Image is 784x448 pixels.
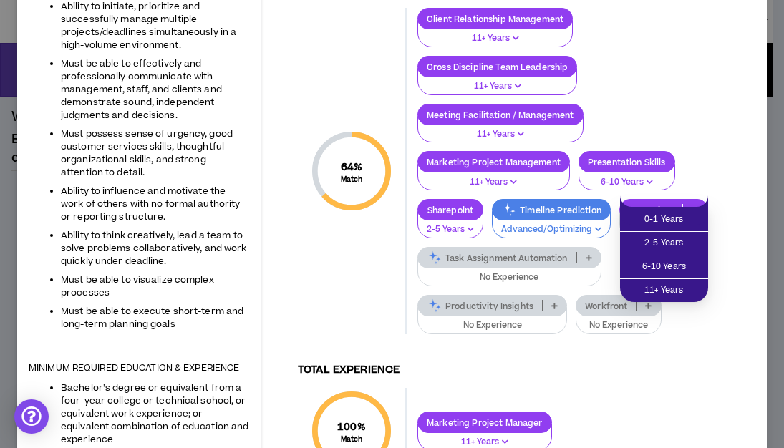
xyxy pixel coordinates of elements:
span: MINIMUM REQUIRED EDUCATION & EXPERIENCE [29,361,239,374]
span: 6-10 Years [629,259,700,275]
p: No Experience [427,319,558,332]
span: Must be able to execute short-term and long-term planning goals [61,305,243,331]
p: Advanced/Optimizing [501,223,601,236]
span: 100 % [337,419,366,434]
button: 11+ Years [417,116,584,143]
p: Task Assignment Automation [418,253,576,263]
p: Productivity Insights [418,301,542,311]
p: Marketing Project Management [418,157,569,167]
p: 2-5 Years [427,223,474,236]
p: Workfront [576,301,636,311]
p: Marketing Project Manager [418,417,551,428]
small: Match [337,434,366,444]
p: Meeting Facilitation / Management [418,109,583,120]
span: Must possess sense of urgency, good customer services skills, thoughtful organizational skills, a... [61,127,233,179]
small: Match [341,175,363,185]
span: Must be able to visualize complex processes [61,273,214,299]
button: 6-10 Years [579,164,675,191]
button: No Experience [417,307,567,334]
button: 11+ Years [417,20,573,47]
h4: Total Experience [298,364,741,377]
button: No Experience [576,307,661,334]
p: No Experience [585,319,652,332]
p: 11+ Years [427,32,563,45]
span: 64 % [341,160,363,175]
p: 6-10 Years [588,176,666,189]
span: Bachelor’s degree or equivalent from a four-year college or technical school, or equivalent work ... [61,381,248,446]
p: Cross Discipline Team Leadership [418,62,576,72]
div: Open Intercom Messenger [14,399,49,434]
p: No Experience [427,271,592,284]
span: Ability to think creatively, lead a team to solve problems collaboratively, and work quickly unde... [61,229,246,268]
p: Client Relationship Management [418,14,572,24]
p: Timeline Prediction [493,205,610,215]
button: 11+ Years [417,68,577,95]
p: 11+ Years [427,80,568,93]
p: Sharepoint [418,205,483,215]
p: Presentation Skills [579,157,674,167]
span: 0-1 Years [629,212,700,228]
p: 11+ Years [427,128,574,141]
button: Advanced/Optimizing [492,211,611,238]
p: MS Project [620,205,682,215]
button: No Experience [417,259,601,286]
button: 11+ Years [417,164,570,191]
span: 2-5 Years [629,235,700,251]
span: Ability to influence and motivate the work of others with no formal authority or reporting struct... [61,185,240,223]
p: 11+ Years [427,176,561,189]
button: 2-5 Years [417,211,483,238]
span: 11+ Years [629,283,700,298]
span: Must be able to effectively and professionally communicate with management, staff, and clients an... [61,57,222,122]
